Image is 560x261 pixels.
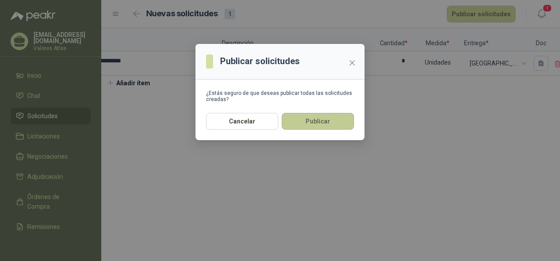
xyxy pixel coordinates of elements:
[345,56,359,70] button: Close
[282,113,354,130] button: Publicar
[349,59,356,66] span: close
[206,113,278,130] button: Cancelar
[220,54,300,68] h3: Publicar solicitudes
[206,90,354,102] div: ¿Estás seguro de que deseas publicar todas las solicitudes creadas?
